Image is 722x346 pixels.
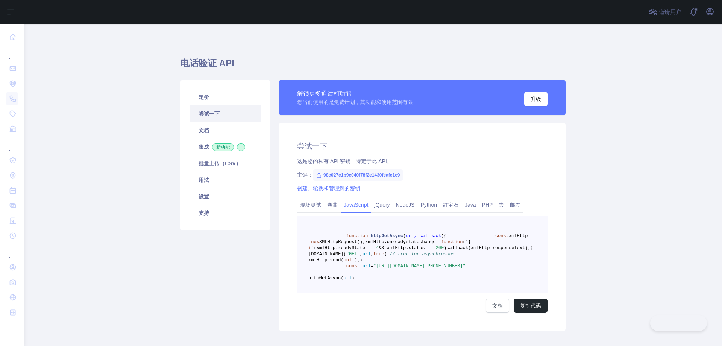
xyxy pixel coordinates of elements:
font: 您当前使用的是免费计划，其功能和使用范围有限 [297,99,413,105]
span: ( [463,239,465,245]
span: ) [441,233,444,239]
span: xmlHttp.send( [308,258,344,263]
span: 200 [435,245,444,251]
span: httpGetAsync [371,233,403,239]
span: function [441,239,463,245]
span: const [495,233,509,239]
span: url [363,251,371,257]
font: 设置 [199,194,209,200]
span: "[URL][DOMAIN_NAME][PHONE_NUMBER]" [373,264,466,269]
font: 邮差 [510,202,520,208]
span: ) [352,276,354,281]
span: { [468,239,471,245]
span: xmlHttp.onreadystatechange = [365,239,441,245]
a: 文档 [190,122,261,139]
font: 现场测试 [300,202,321,208]
span: ) [466,239,468,245]
span: [DOMAIN_NAME]( [308,251,346,257]
font: 红宝石 [443,202,459,208]
font: PHP [482,202,493,208]
span: ); [354,258,359,263]
a: 定价 [190,89,261,105]
font: 卷曲 [327,202,338,208]
button: 邀请用户 [647,6,683,18]
span: // true for asynchronous [390,251,455,257]
span: (xmlHttp.readyState === [314,245,376,251]
font: 用法 [199,177,209,183]
span: { [444,233,446,239]
font: 98c027c1b9e040f78f2e1430feafc1c9 [323,172,400,178]
span: if [308,245,314,251]
span: = [371,264,373,269]
font: 集成 [199,144,209,150]
span: } [531,245,533,251]
span: XMLHttpRequest(); [319,239,365,245]
font: Python [420,202,437,208]
font: 复制代码 [520,303,541,309]
font: 批量上传（CSV） [199,160,241,166]
font: JavaScript [344,202,368,208]
span: url [363,264,371,269]
font: 尝试一下 [297,142,327,150]
font: 新功能 [216,145,230,150]
font: 尝试一下 [199,111,220,117]
button: 复制代码 [514,299,548,313]
span: const [346,264,360,269]
a: 支持 [190,205,261,221]
span: } [360,258,363,263]
font: 文档 [492,303,503,309]
font: 支持 [199,210,209,216]
span: , [371,251,373,257]
span: ) [444,245,446,251]
font: 去 [499,202,504,208]
font: ... [9,253,13,259]
span: ); [384,251,390,257]
span: callback(xmlHttp.responseText); [446,245,530,251]
span: "GET" [346,251,360,257]
span: function [346,233,368,239]
span: ( [403,233,406,239]
font: 邀请用户 [659,9,681,15]
font: 升级 [531,96,541,102]
span: url [344,276,352,281]
span: true [373,251,384,257]
font: 主键： [297,172,313,178]
font: NodeJS [396,202,415,208]
font: jQuery [374,202,390,208]
font: ... [9,55,13,60]
a: 尝试一下 [190,105,261,122]
span: new [311,239,319,245]
font: 这是您的私有 API 密钥，特定于此 API。 [297,158,392,164]
span: null [344,258,355,263]
font: 定价 [199,94,209,100]
a: 创建、轮换和管理您的密钥 [297,185,360,191]
a: 设置 [190,188,261,205]
font: Java [465,202,476,208]
a: 用法 [190,172,261,188]
font: 解锁更多通话和功能 [297,90,351,97]
span: httpGetAsync( [308,276,344,281]
span: url, callback [406,233,441,239]
a: 批量上传（CSV） [190,155,261,172]
a: 集成新功能 [190,139,261,155]
button: 升级 [524,92,548,106]
span: && xmlHttp.status === [379,245,435,251]
font: 文档 [199,127,209,133]
a: 文档 [486,299,509,313]
span: , [360,251,363,257]
font: 电话验证 API [180,58,234,68]
span: 4 [376,245,379,251]
font: ... [9,146,13,152]
iframe: 切换客户支持 [650,315,707,331]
